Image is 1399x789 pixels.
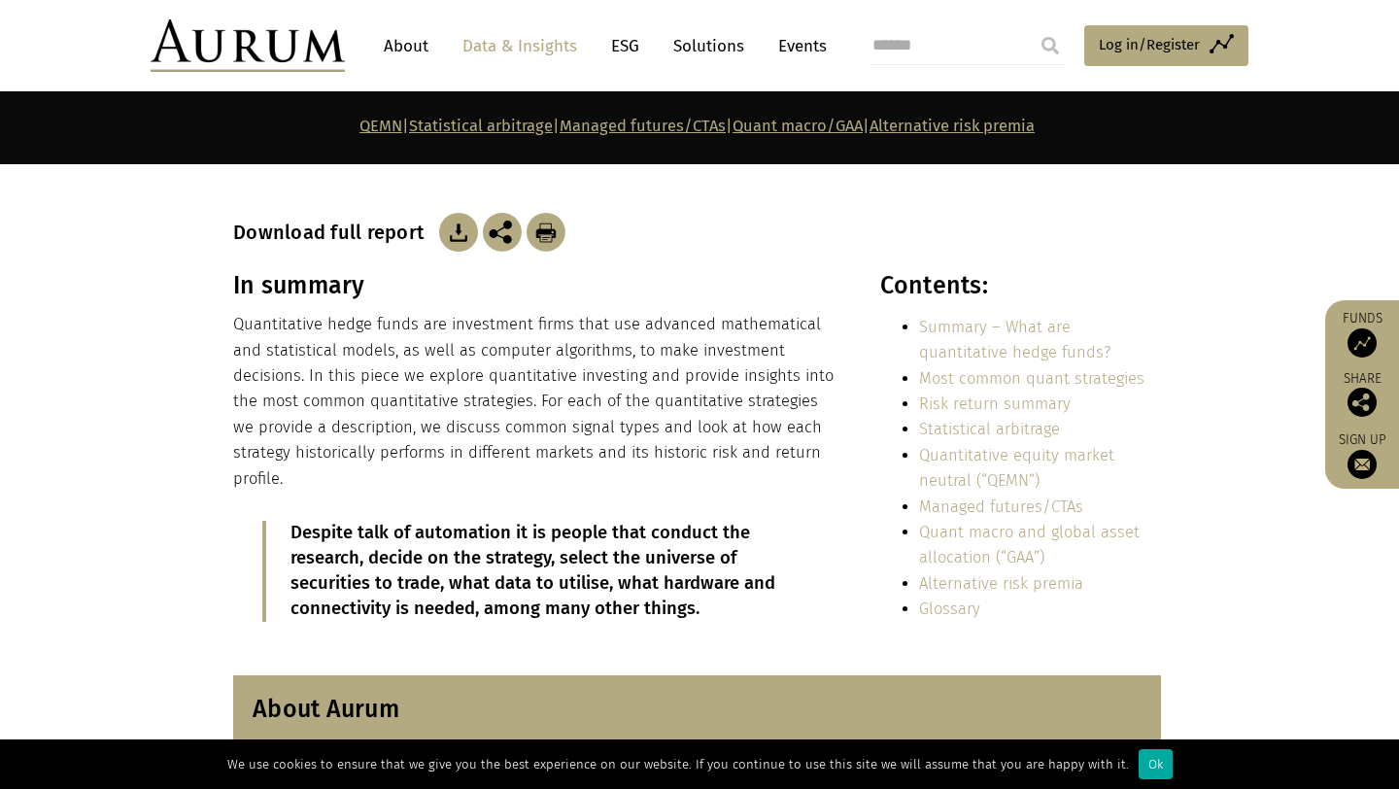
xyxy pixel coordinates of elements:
[409,117,553,135] a: Statistical arbitrage
[919,497,1083,516] a: Managed futures/CTAs
[359,117,402,135] a: QEMN
[919,574,1083,593] a: Alternative risk premia
[601,28,649,64] a: ESG
[919,369,1144,388] a: Most common quant strategies
[439,213,478,252] img: Download Article
[1031,26,1070,65] input: Submit
[880,271,1161,300] h3: Contents:
[1335,431,1389,479] a: Sign up
[233,312,837,492] p: Quantitative hedge funds are investment firms that use advanced mathematical and statistical mode...
[919,523,1140,566] a: Quant macro and global asset allocation (“GAA”)
[453,28,587,64] a: Data & Insights
[374,28,438,64] a: About
[919,394,1071,413] a: Risk return summary
[919,446,1114,490] a: Quantitative equity market neutral (“QEMN”)
[527,213,565,252] img: Download Article
[1139,749,1173,779] div: Ok
[483,213,522,252] img: Share this post
[919,420,1060,438] a: Statistical arbitrage
[151,19,345,72] img: Aurum
[253,695,1142,724] h3: About Aurum
[1348,328,1377,358] img: Access Funds
[919,600,980,618] a: Glossary
[1335,310,1389,358] a: Funds
[233,271,837,300] h3: In summary
[290,521,784,622] p: Despite talk of automation it is people that conduct the research, decide on the strategy, select...
[768,28,827,64] a: Events
[233,221,434,244] h3: Download full report
[664,28,754,64] a: Solutions
[1348,388,1377,417] img: Share this post
[1084,25,1248,66] a: Log in/Register
[1099,33,1200,56] span: Log in/Register
[1348,450,1377,479] img: Sign up to our newsletter
[733,117,863,135] a: Quant macro/GAA
[560,117,726,135] a: Managed futures/CTAs
[1335,372,1389,417] div: Share
[919,318,1110,361] a: Summary – What are quantitative hedge funds?
[870,117,1035,135] a: Alternative risk premia
[359,117,1035,135] strong: | | | |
